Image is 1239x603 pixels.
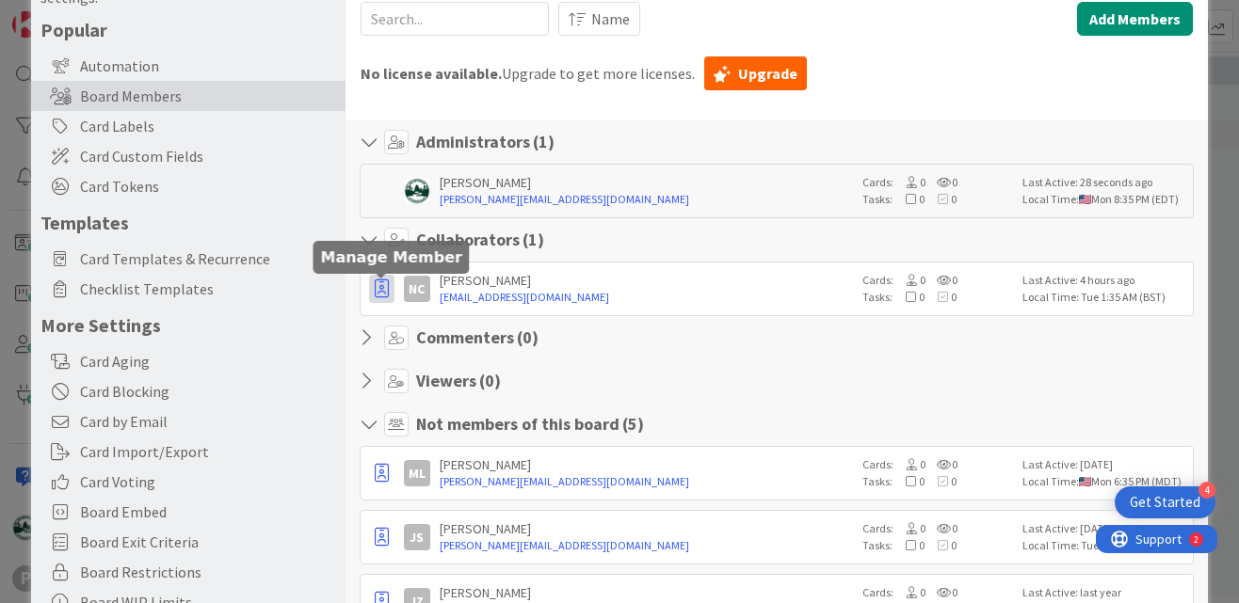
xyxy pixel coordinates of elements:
span: Card by Email [80,410,336,433]
h5: More Settings [40,313,336,337]
div: NC [404,276,430,302]
input: Search... [361,2,549,36]
span: 0 [925,585,957,599]
div: ML [404,460,430,486]
h4: Commenters [416,327,539,348]
h5: Popular [40,18,336,41]
span: 0 [893,175,925,189]
span: ( 5 ) [622,413,644,435]
span: 0 [925,538,957,552]
span: Board Restrictions [80,561,336,583]
div: Card Aging [31,346,346,376]
button: Name [558,2,640,36]
span: 0 [925,192,957,206]
div: Cards: [862,520,1013,537]
span: 0 [925,457,957,471]
span: 0 [893,457,925,471]
div: [PERSON_NAME] [440,272,853,289]
div: Get Started [1130,493,1200,512]
span: 0 [925,290,957,304]
div: Card Labels [31,111,346,141]
div: Tasks: [862,473,1013,490]
span: 0 [893,585,925,599]
img: us.png [1079,477,1091,486]
h4: Administrators [416,132,555,152]
div: Last Active: [DATE] [1022,520,1187,537]
a: Upgrade [704,56,807,90]
div: Card Import/Export [31,436,346,467]
div: Automation [31,51,346,81]
span: ( 1 ) [533,131,555,152]
div: Last Active: last year [1022,584,1187,601]
span: ( 0 ) [517,326,539,348]
div: Tasks: [862,537,1013,554]
span: 0 [925,175,957,189]
h4: Not members of this board [416,414,644,435]
div: Cards: [862,174,1013,191]
h5: Manage Member [321,248,462,266]
div: Local Time: Tue 1:35 AM (BST) [1022,537,1187,554]
div: JS [404,524,430,550]
div: Cards: [862,456,1013,473]
span: Board Exit Criteria [80,531,336,553]
div: Open Get Started checklist, remaining modules: 4 [1115,486,1215,518]
span: Upgrade to get more licenses. [361,62,695,85]
span: ( 0 ) [479,370,501,391]
div: Tasks: [862,289,1013,306]
span: 0 [893,474,925,488]
div: [PERSON_NAME] [440,584,853,601]
span: 0 [925,521,957,535]
span: 0 [893,192,925,206]
button: Add Members [1077,2,1193,36]
span: 0 [893,273,925,287]
div: Cards: [862,272,1013,289]
a: [PERSON_NAME][EMAIL_ADDRESS][DOMAIN_NAME] [440,537,853,554]
div: 2 [98,8,103,23]
span: 0 [893,538,925,552]
h5: Templates [40,211,336,234]
span: ( 1 ) [523,229,544,250]
div: Last Active: [DATE] [1022,456,1187,473]
div: Local Time: Mon 6:35 PM (MDT) [1022,473,1187,490]
h4: Viewers [416,371,501,391]
div: Last Active: 4 hours ago [1022,272,1187,289]
a: [PERSON_NAME][EMAIL_ADDRESS][DOMAIN_NAME] [440,191,853,208]
span: Card Templates & Recurrence [80,247,336,270]
span: Support [40,3,86,25]
h4: Collaborators [416,230,544,250]
div: Board Members [31,81,346,111]
span: 0 [925,273,957,287]
img: us.png [1079,195,1091,204]
div: Last Active: 28 seconds ago [1022,174,1187,191]
span: Checklist Templates [80,278,336,300]
div: [PERSON_NAME] [440,456,853,473]
img: TC [404,178,430,204]
div: [PERSON_NAME] [440,520,853,537]
span: Card Tokens [80,175,336,198]
span: 0 [893,521,925,535]
div: Cards: [862,584,1013,601]
div: [PERSON_NAME] [440,174,853,191]
a: [EMAIL_ADDRESS][DOMAIN_NAME] [440,289,853,306]
span: Card Voting [80,470,336,493]
span: Board Embed [80,500,336,523]
div: Tasks: [862,191,1013,208]
b: No license available. [361,64,502,83]
span: 0 [893,290,925,304]
a: [PERSON_NAME][EMAIL_ADDRESS][DOMAIN_NAME] [440,473,853,490]
div: 4 [1199,482,1215,499]
div: Local Time: Tue 1:35 AM (BST) [1022,289,1187,306]
span: Card Custom Fields [80,145,336,167]
span: 0 [925,474,957,488]
div: Local Time: Mon 8:35 PM (EDT) [1022,191,1187,208]
span: Name [591,8,630,30]
div: Card Blocking [31,376,346,406]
